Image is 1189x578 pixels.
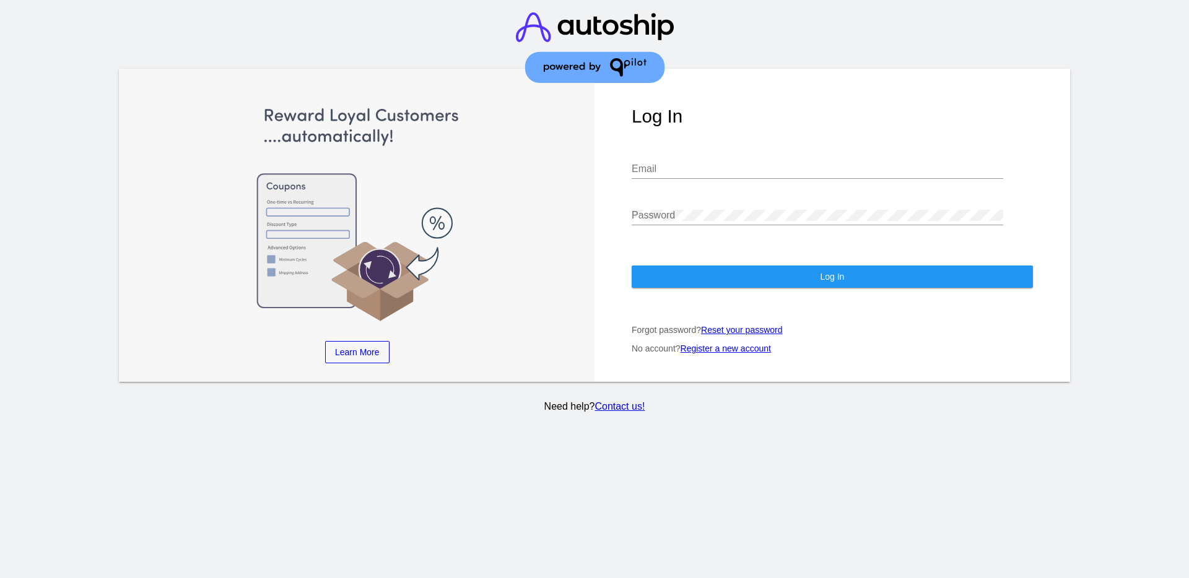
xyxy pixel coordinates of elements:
[820,272,844,282] span: Log In
[594,401,645,412] a: Contact us!
[632,343,1033,353] p: No account?
[157,106,558,322] img: Apply Coupons Automatically to Scheduled Orders with QPilot
[632,265,1033,288] button: Log In
[632,106,1033,127] h1: Log In
[325,341,390,363] a: Learn More
[701,325,783,335] a: Reset your password
[681,343,771,353] a: Register a new account
[632,163,1003,175] input: Email
[117,401,1073,412] p: Need help?
[335,347,380,357] span: Learn More
[632,325,1033,335] p: Forgot password?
